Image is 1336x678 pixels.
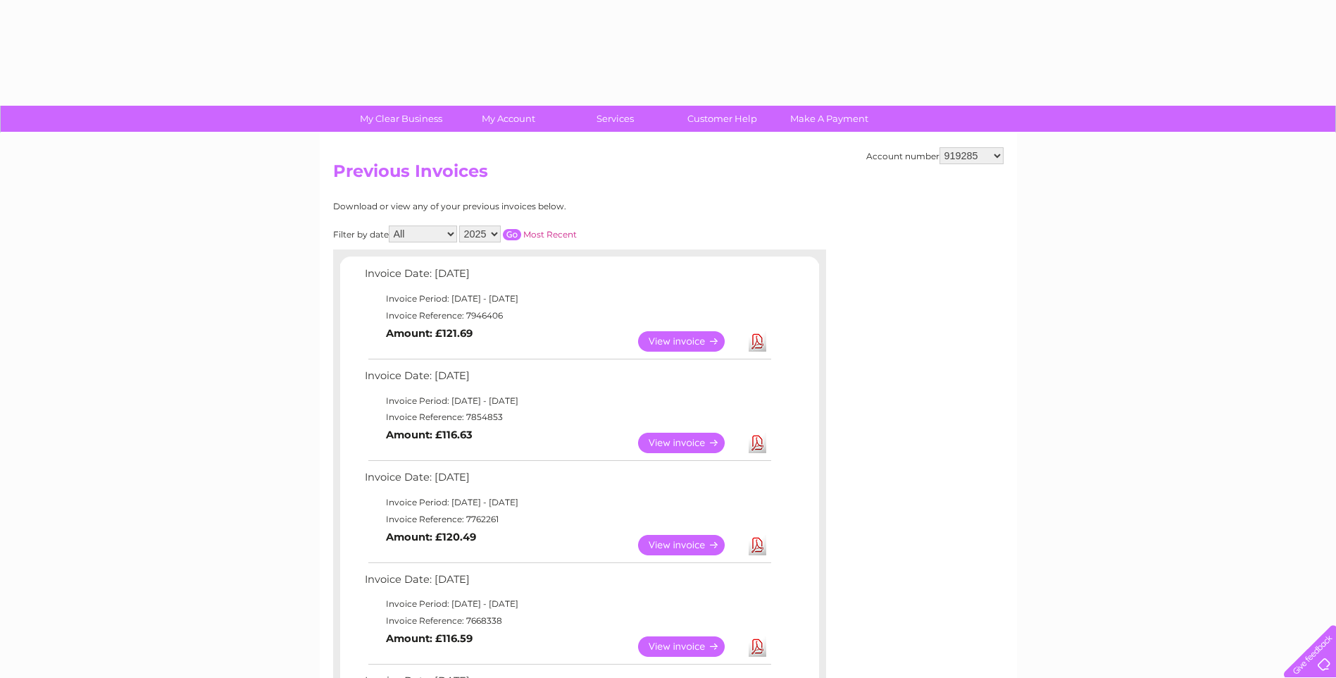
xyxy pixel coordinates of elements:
[361,264,773,290] td: Invoice Date: [DATE]
[638,331,742,352] a: View
[386,429,473,441] b: Amount: £116.63
[771,106,887,132] a: Make A Payment
[361,290,773,307] td: Invoice Period: [DATE] - [DATE]
[450,106,566,132] a: My Account
[749,636,766,657] a: Download
[361,596,773,612] td: Invoice Period: [DATE] - [DATE]
[343,106,459,132] a: My Clear Business
[664,106,780,132] a: Customer Help
[386,327,473,340] b: Amount: £121.69
[333,161,1004,188] h2: Previous Invoices
[386,531,476,543] b: Amount: £120.49
[749,535,766,555] a: Download
[361,511,773,528] td: Invoice Reference: 7762261
[749,433,766,453] a: Download
[361,366,773,393] td: Invoice Date: [DATE]
[333,226,703,242] div: Filter by date
[361,409,773,426] td: Invoice Reference: 7854853
[361,494,773,511] td: Invoice Period: [DATE] - [DATE]
[361,612,773,629] td: Invoice Reference: 7668338
[866,147,1004,164] div: Account number
[361,307,773,324] td: Invoice Reference: 7946406
[638,433,742,453] a: View
[749,331,766,352] a: Download
[557,106,673,132] a: Services
[361,468,773,494] td: Invoice Date: [DATE]
[333,202,703,211] div: Download or view any of your previous invoices below.
[361,393,773,409] td: Invoice Period: [DATE] - [DATE]
[523,229,577,240] a: Most Recent
[361,570,773,596] td: Invoice Date: [DATE]
[386,632,473,645] b: Amount: £116.59
[638,535,742,555] a: View
[638,636,742,657] a: View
